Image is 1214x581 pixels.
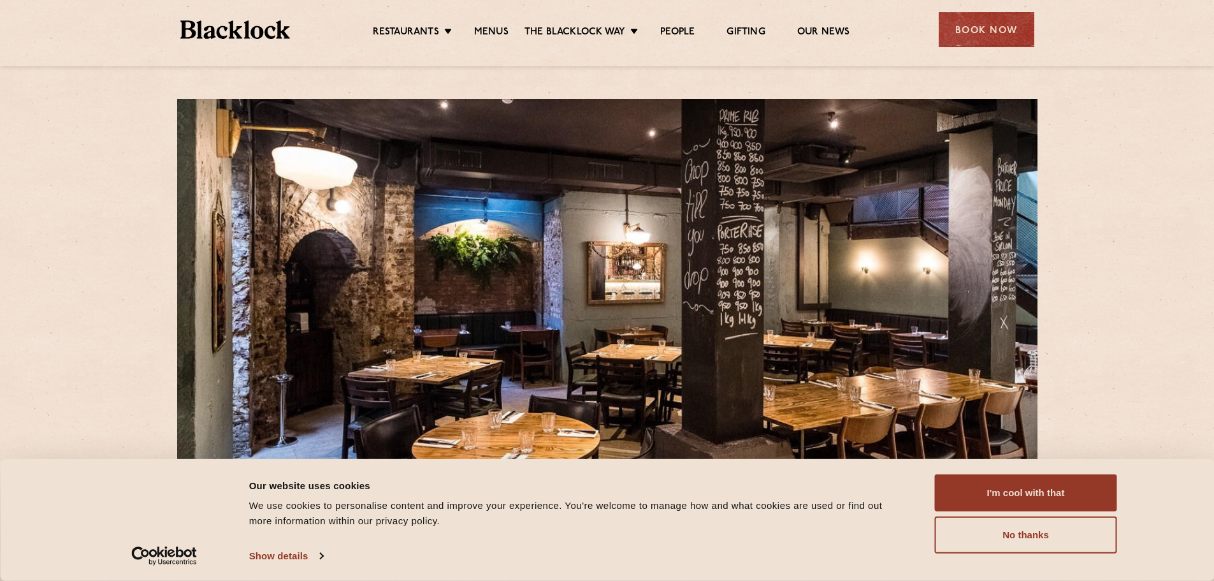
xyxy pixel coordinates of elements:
img: BL_Textured_Logo-footer-cropped.svg [180,20,291,39]
button: I'm cool with that [935,474,1117,511]
a: Usercentrics Cookiebot - opens in a new window [108,547,220,566]
a: Menus [474,26,509,40]
a: People [660,26,695,40]
a: Restaurants [373,26,439,40]
div: We use cookies to personalise content and improve your experience. You're welcome to manage how a... [249,498,906,529]
a: Gifting [726,26,765,40]
a: The Blacklock Way [524,26,625,40]
a: Show details [249,547,323,566]
a: Our News [797,26,850,40]
button: No thanks [935,517,1117,554]
div: Book Now [939,12,1034,47]
div: Our website uses cookies [249,478,906,493]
